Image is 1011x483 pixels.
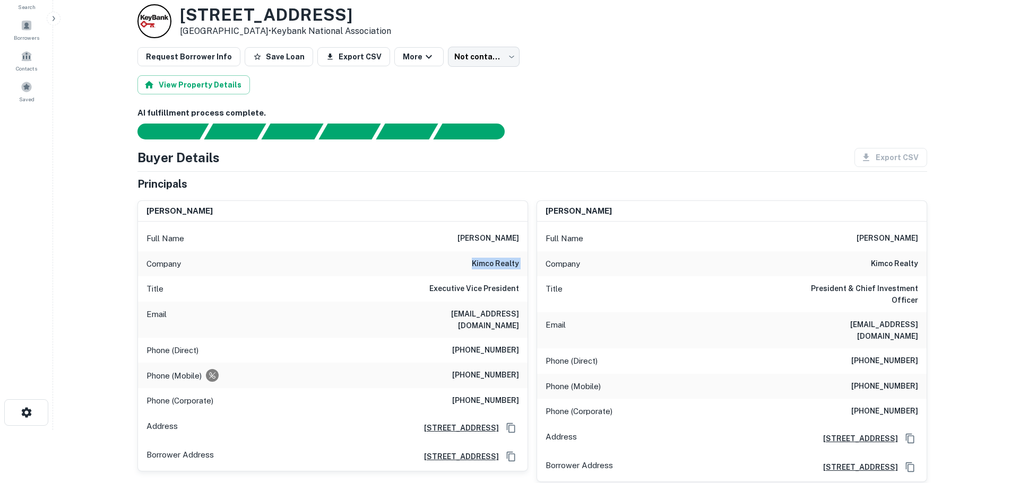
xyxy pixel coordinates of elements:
[857,232,918,245] h6: [PERSON_NAME]
[429,283,519,295] h6: Executive Vice President
[3,46,50,75] a: Contacts
[452,369,519,382] h6: [PHONE_NUMBER]
[146,420,178,436] p: Address
[546,459,613,475] p: Borrower Address
[125,124,204,139] div: Sending borrower request to AI...
[137,107,927,119] h6: AI fulfillment process complete.
[871,258,918,270] h6: kimco realty
[472,258,519,270] h6: kimco realty
[271,26,391,36] a: Keybank National Association
[503,449,519,464] button: Copy Address
[902,431,918,446] button: Copy Address
[434,124,517,139] div: AI fulfillment process complete.
[19,95,34,103] span: Saved
[318,124,381,139] div: Principals found, AI now looking for contact information...
[3,77,50,106] a: Saved
[416,451,499,462] a: [STREET_ADDRESS]
[546,431,577,446] p: Address
[137,75,250,94] button: View Property Details
[815,433,898,444] a: [STREET_ADDRESS]
[851,405,918,418] h6: [PHONE_NUMBER]
[245,47,313,66] button: Save Loan
[376,124,438,139] div: Principals found, still searching for contact information. This may take time...
[546,405,612,418] p: Phone (Corporate)
[394,47,444,66] button: More
[452,344,519,357] h6: [PHONE_NUMBER]
[546,319,566,342] p: Email
[146,308,167,331] p: Email
[180,5,391,25] h3: [STREET_ADDRESS]
[3,15,50,44] a: Borrowers
[546,355,598,367] p: Phone (Direct)
[392,308,519,331] h6: [EMAIL_ADDRESS][DOMAIN_NAME]
[137,176,187,192] h5: Principals
[137,148,220,167] h4: Buyer Details
[815,461,898,473] a: [STREET_ADDRESS]
[146,449,214,464] p: Borrower Address
[416,422,499,434] a: [STREET_ADDRESS]
[204,124,266,139] div: Your request is received and processing...
[146,394,213,407] p: Phone (Corporate)
[546,258,580,270] p: Company
[958,398,1011,449] iframe: Chat Widget
[146,205,213,217] h6: [PERSON_NAME]
[18,3,36,11] span: Search
[546,232,583,245] p: Full Name
[137,47,240,66] button: Request Borrower Info
[546,283,563,306] p: Title
[206,369,219,382] div: Requests to not be contacted at this number
[14,33,39,42] span: Borrowers
[146,258,181,270] p: Company
[261,124,323,139] div: Documents found, AI parsing details...
[457,232,519,245] h6: [PERSON_NAME]
[452,394,519,407] h6: [PHONE_NUMBER]
[146,370,202,382] p: Phone (Mobile)
[851,355,918,367] h6: [PHONE_NUMBER]
[180,25,391,38] p: [GEOGRAPHIC_DATA] •
[791,319,918,342] h6: [EMAIL_ADDRESS][DOMAIN_NAME]
[546,380,601,393] p: Phone (Mobile)
[448,47,520,67] div: Not contacted
[317,47,390,66] button: Export CSV
[146,283,163,295] p: Title
[546,205,612,217] h6: [PERSON_NAME]
[902,459,918,475] button: Copy Address
[16,64,37,73] span: Contacts
[851,380,918,393] h6: [PHONE_NUMBER]
[146,344,198,357] p: Phone (Direct)
[791,283,918,306] h6: President & Chief Investment Officer
[146,232,184,245] p: Full Name
[503,420,519,436] button: Copy Address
